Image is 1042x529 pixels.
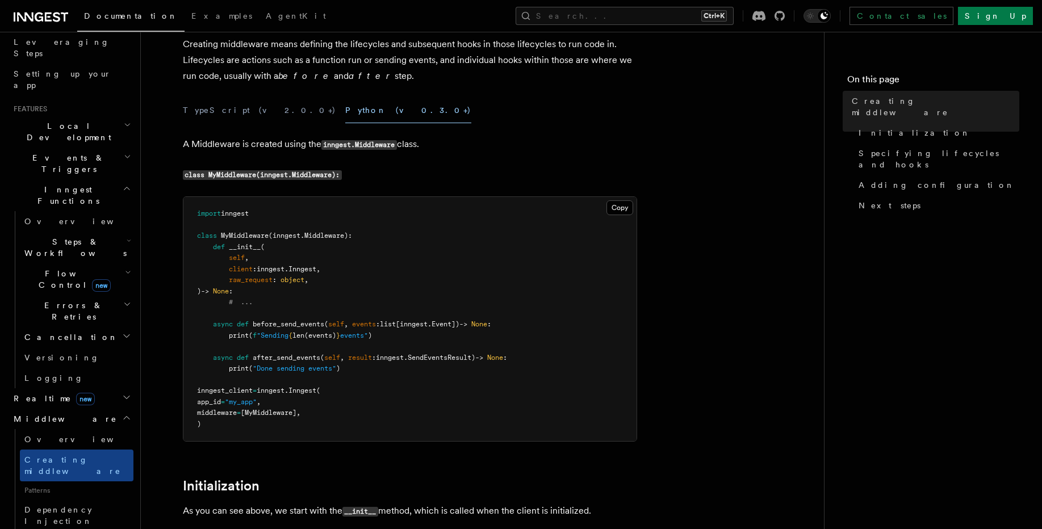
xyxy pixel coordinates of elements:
[428,320,432,328] span: .
[213,320,233,328] span: async
[344,320,348,328] span: ,
[396,320,400,328] span: [
[257,331,288,339] span: "Sending
[221,209,249,217] span: inngest
[266,11,326,20] span: AgentKit
[229,265,253,273] span: client
[245,254,249,262] span: ,
[349,70,395,81] em: after
[253,320,324,328] span: before_send_events
[237,320,249,328] span: def
[20,331,118,343] span: Cancellation
[20,300,123,322] span: Errors & Retries
[197,409,237,417] span: middleware
[321,140,397,150] code: inngest.Middleware
[237,354,249,362] span: def
[253,364,336,372] span: "Done sending events"
[852,95,1019,118] span: Creating middleware
[221,232,269,240] span: MyMiddleware
[20,236,127,259] span: Steps & Workflows
[20,327,133,347] button: Cancellation
[328,320,344,328] span: self
[20,232,133,263] button: Steps & Workflows
[221,398,225,406] span: =
[253,331,257,339] span: f
[20,368,133,388] a: Logging
[9,116,133,148] button: Local Development
[376,320,380,328] span: :
[9,388,133,409] button: Realtimenew
[9,64,133,95] a: Setting up your app
[183,36,637,84] p: Creating middleware means defining the lifecycles and subsequent hooks in those lifecycles to run...
[183,136,637,153] p: A Middleware is created using the class.
[9,184,123,207] span: Inngest Functions
[183,478,260,494] a: Initialization
[376,354,404,362] span: inngest
[237,409,241,417] span: =
[269,232,273,240] span: (
[201,287,209,295] span: ->
[24,373,83,383] span: Logging
[24,455,121,476] span: Creating middleware
[197,287,201,295] span: )
[185,3,259,31] a: Examples
[253,354,320,362] span: after_send_events
[859,179,1015,191] span: Adding configuration
[20,481,133,499] span: Patterns
[261,243,265,251] span: (
[253,387,257,394] span: =
[368,331,372,339] span: )
[380,320,396,328] span: list
[849,7,953,25] a: Contact sales
[9,409,133,429] button: Middleware
[273,232,300,240] span: inngest
[253,265,257,273] span: :
[854,143,1019,175] a: Specifying lifecycles and hooks
[606,200,633,215] button: Copy
[241,409,300,417] span: [MyMiddleware],
[257,398,261,406] span: ,
[451,320,455,328] span: ]
[9,211,133,388] div: Inngest Functions
[324,354,340,362] span: self
[352,320,376,328] span: events
[701,10,727,22] kbd: Ctrl+K
[9,393,95,404] span: Realtime
[197,232,217,240] span: class
[183,98,336,123] button: TypeScript (v2.0.0+)
[288,331,292,339] span: {
[20,268,125,291] span: Flow Control
[958,7,1033,25] a: Sign Up
[475,354,483,362] span: ->
[197,398,221,406] span: app_id
[344,232,352,240] span: ):
[9,179,133,211] button: Inngest Functions
[503,354,507,362] span: :
[408,354,475,362] span: SendEventsResult)
[404,354,408,362] span: .
[459,320,467,328] span: ->
[20,450,133,481] a: Creating middleware
[284,387,288,394] span: .
[284,265,288,273] span: .
[9,413,117,425] span: Middleware
[345,98,471,123] button: Python (v0.3.0+)
[20,347,133,368] a: Versioning
[213,287,229,295] span: None
[336,331,340,339] span: }
[273,276,277,284] span: :
[516,7,734,25] button: Search...Ctrl+K
[92,279,111,292] span: new
[471,320,487,328] span: None
[14,37,110,58] span: Leveraging Steps
[288,265,316,273] span: Inngest
[342,507,378,517] code: __init__
[847,73,1019,91] h4: On this page
[854,175,1019,195] a: Adding configuration
[304,276,308,284] span: ,
[191,11,252,20] span: Examples
[14,69,111,90] span: Setting up your app
[24,217,141,226] span: Overview
[304,331,336,339] span: (events)
[259,3,333,31] a: AgentKit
